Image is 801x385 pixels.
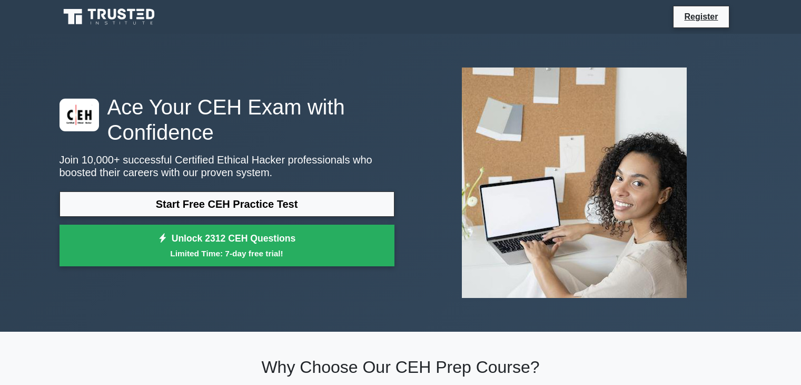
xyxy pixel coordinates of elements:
[678,10,724,23] a: Register
[60,357,742,377] h2: Why Choose Our CEH Prep Course?
[73,247,381,259] small: Limited Time: 7-day free trial!
[60,153,394,179] p: Join 10,000+ successful Certified Ethical Hacker professionals who boosted their careers with our...
[60,94,394,145] h1: Ace Your CEH Exam with Confidence
[60,225,394,267] a: Unlock 2312 CEH QuestionsLimited Time: 7-day free trial!
[60,191,394,217] a: Start Free CEH Practice Test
